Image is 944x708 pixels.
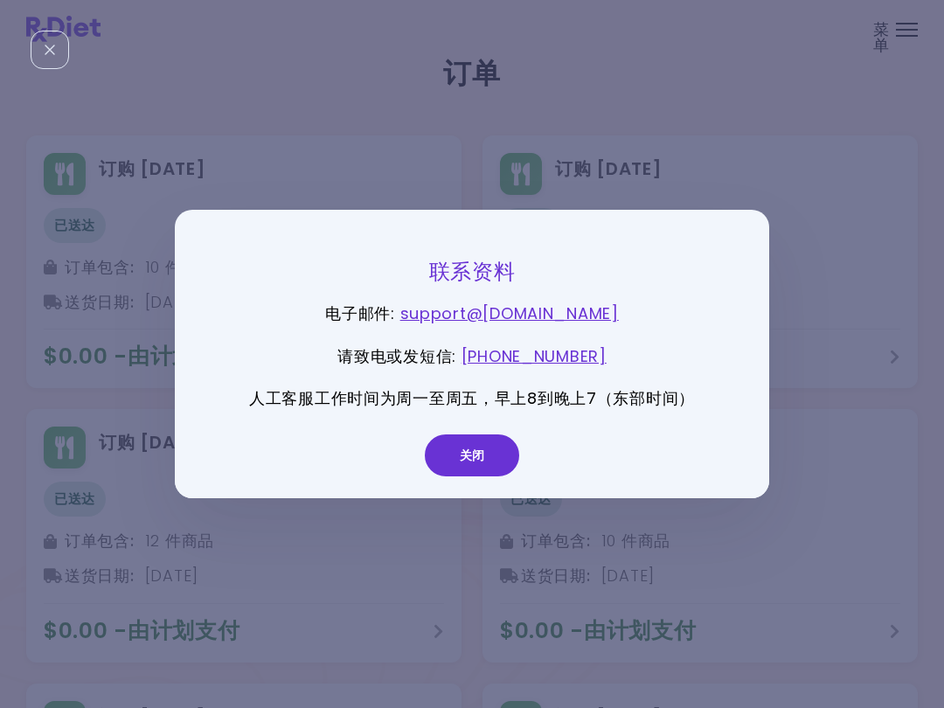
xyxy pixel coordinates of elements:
[31,31,69,69] div: 关闭
[219,258,725,285] h3: 联系资料
[219,385,725,413] p: 人工客服工作时间为周一至周五，早上8到晚上7（东部时间）
[219,301,725,328] p: 电子邮件 :
[400,302,619,324] a: support@[DOMAIN_NAME]
[219,344,725,371] p: 请致电或发短信 :
[425,434,519,476] button: 关闭
[462,345,607,367] a: [PHONE_NUMBER]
